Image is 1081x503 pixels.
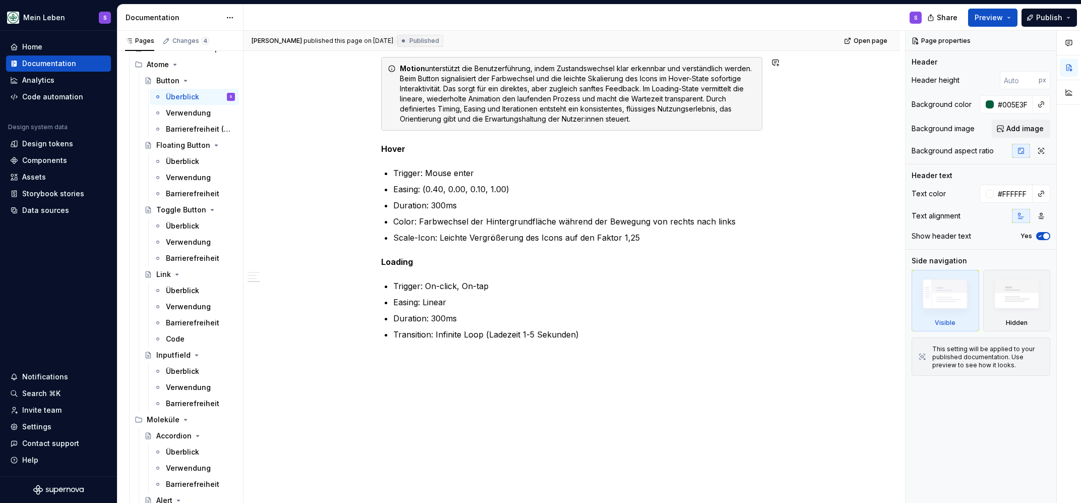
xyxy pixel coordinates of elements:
[131,412,239,428] div: Moleküle
[140,266,239,283] a: Link
[150,121,239,137] a: Barrierefreiheit (WIP)
[994,185,1033,203] input: Auto
[150,250,239,266] a: Barrierefreiheit
[912,99,972,109] div: Background color
[393,167,762,179] p: Trigger: Mouse enter
[1006,124,1044,134] span: Add image
[22,189,84,199] div: Storybook stories
[6,385,111,402] button: Search ⌘K
[400,64,425,73] strong: Motion
[140,137,239,153] a: Floating Button
[912,146,994,156] div: Background aspect ratio
[935,319,955,327] div: Visible
[22,422,51,432] div: Settings
[1020,232,1032,240] label: Yes
[166,253,219,263] div: Barrierefreiheit
[6,402,111,418] a: Invite team
[912,231,971,241] div: Show header text
[22,139,73,149] div: Design tokens
[166,108,211,118] div: Verwendung
[2,7,115,28] button: Mein LebenS
[1022,9,1077,27] button: Publish
[156,350,191,360] div: Inputfield
[400,64,756,124] div: unterstützt die Benutzerführung, indem Zustandswechsel klar erkennbar und verständlich werden. Be...
[381,144,405,154] strong: Hover
[968,9,1017,27] button: Preview
[8,123,68,131] div: Design system data
[166,318,219,328] div: Barrierefreiheit
[393,232,762,244] p: Scale-Icon: Leichte Vergrößerung des Icons auf den Faktor 1,25
[6,452,111,468] button: Help
[150,315,239,331] a: Barrierefreiheit
[166,221,199,231] div: Überblick
[166,479,219,489] div: Barrierefreiheit
[1039,76,1046,84] p: px
[912,171,952,181] div: Header text
[150,379,239,396] a: Verwendung
[994,95,1033,114] input: Auto
[304,37,393,45] div: published this page on [DATE]
[912,211,960,221] div: Text alignment
[1006,319,1028,327] div: Hidden
[393,280,762,292] p: Trigger: On-click, On-tap
[166,156,199,166] div: Überblick
[166,92,199,102] div: Überblick
[6,72,111,88] a: Analytics
[252,37,302,45] span: [PERSON_NAME]
[166,124,233,134] div: Barrierefreiheit (WIP)
[150,234,239,250] a: Verwendung
[912,75,959,85] div: Header height
[147,415,179,425] div: Moleküle
[22,172,46,182] div: Assets
[6,152,111,169] a: Components
[150,89,239,105] a: ÜberblickS
[150,444,239,460] a: Überblick
[22,388,61,399] div: Search ⌘K
[150,363,239,379] a: Überblick
[125,37,154,45] div: Pages
[166,399,219,409] div: Barrierefreiheit
[172,37,209,45] div: Changes
[150,170,239,186] a: Verwendung
[912,57,937,67] div: Header
[156,140,210,150] div: Floating Button
[166,382,211,393] div: Verwendung
[166,334,185,344] div: Code
[150,299,239,315] a: Verwendung
[22,42,42,52] div: Home
[166,286,199,296] div: Überblick
[393,296,762,308] p: Easing: Linear
[166,173,211,183] div: Verwendung
[6,55,111,72] a: Documentation
[166,447,199,457] div: Überblick
[393,215,762,228] p: Color: Farbwechsel der Hintergrundfläche während der Bewegung von rechts nach links
[150,460,239,476] a: Verwendung
[33,485,84,495] svg: Supernova Logo
[992,120,1050,138] button: Add image
[150,331,239,347] a: Code
[6,136,111,152] a: Design tokens
[393,199,762,211] p: Duration: 300ms
[7,12,19,24] img: df5db9ef-aba0-4771-bf51-9763b7497661.png
[841,34,892,48] a: Open page
[150,186,239,202] a: Barrierefreiheit
[166,189,219,199] div: Barrierefreiheit
[166,302,211,312] div: Verwendung
[150,476,239,492] a: Barrierefreiheit
[150,153,239,170] a: Überblick
[983,270,1051,331] div: Hidden
[6,169,111,185] a: Assets
[150,218,239,234] a: Überblick
[912,256,967,266] div: Side navigation
[150,283,239,299] a: Überblick
[381,257,413,267] strong: Loading
[131,57,239,73] div: Atome
[6,435,111,452] button: Contact support
[912,189,946,199] div: Text color
[393,183,762,195] p: Easing: (0.40, 0.00, 0.10, 1.00)
[22,59,76,69] div: Documentation
[22,438,79,449] div: Contact support
[937,13,957,23] span: Share
[201,37,209,45] span: 4
[393,312,762,324] p: Duration: 300ms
